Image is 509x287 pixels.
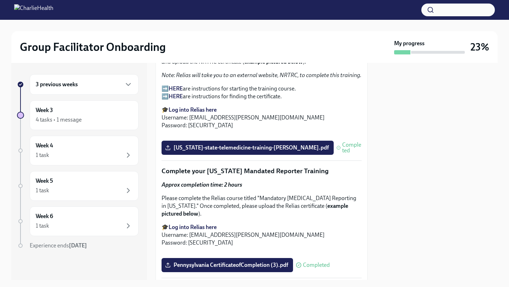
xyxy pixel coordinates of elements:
[20,40,166,54] h2: Group Facilitator Onboarding
[169,93,183,100] a: HERE
[169,224,217,230] a: Log into Relias here
[36,177,53,185] h6: Week 5
[36,142,53,150] h6: Week 4
[169,85,183,92] a: HERE
[166,144,329,151] span: [US_STATE]-state-telemedicine-training-[PERSON_NAME].pdf
[169,106,217,113] a: Log into Relias here
[162,106,362,129] p: 🎓 Username: [EMAIL_ADDRESS][PERSON_NAME][DOMAIN_NAME] Password: [SECURITY_DATA]
[36,151,49,159] div: 1 task
[162,258,293,272] label: Pennysylvania CertificateofCompletion (3).pdf
[470,41,489,53] h3: 23%
[36,187,49,194] div: 1 task
[342,142,362,153] span: Completed
[36,222,49,230] div: 1 task
[36,106,53,114] h6: Week 3
[14,4,53,16] img: CharlieHealth
[36,212,53,220] h6: Week 6
[166,262,288,269] span: Pennysylvania CertificateofCompletion (3).pdf
[162,194,362,218] p: Please complete the Relias course titled "Mandatory [MEDICAL_DATA] Reporting in [US_STATE]." Once...
[162,141,334,155] label: [US_STATE]-state-telemedicine-training-[PERSON_NAME].pdf
[162,72,362,78] em: Note: Relias will take you to an external website, NRTRC, to complete this training.
[69,242,87,249] strong: [DATE]
[36,116,82,124] div: 4 tasks • 1 message
[394,40,425,47] strong: My progress
[30,242,87,249] span: Experience ends
[17,206,139,236] a: Week 61 task
[36,81,78,88] h6: 3 previous weeks
[162,85,362,100] p: ➡️ are instructions for starting the training course. ➡️ are instructions for finding the certifi...
[162,223,362,247] p: 🎓 Username: [EMAIL_ADDRESS][PERSON_NAME][DOMAIN_NAME] Password: [SECURITY_DATA]
[244,58,303,65] strong: example pictured below
[162,166,362,176] p: Complete your [US_STATE] Mandated Reporter Training
[162,181,242,188] strong: Approx completion time: 2 hours
[17,171,139,201] a: Week 51 task
[30,74,139,95] div: 3 previous weeks
[303,262,330,268] span: Completed
[17,100,139,130] a: Week 34 tasks • 1 message
[17,136,139,165] a: Week 41 task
